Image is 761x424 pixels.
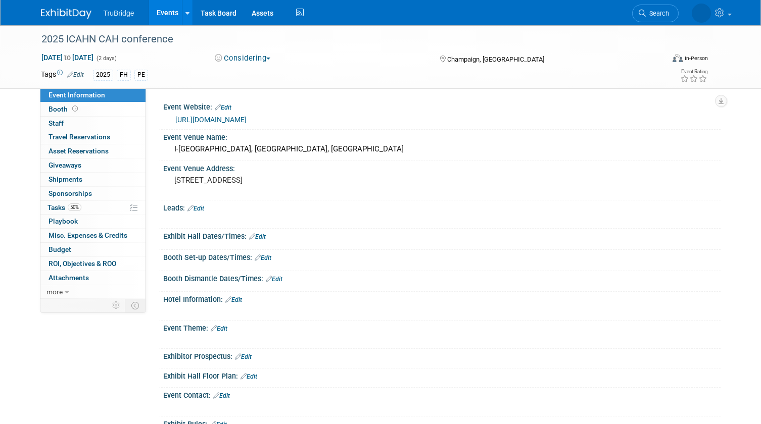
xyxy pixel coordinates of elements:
span: Misc. Expenses & Credits [49,231,127,239]
pre: [STREET_ADDRESS] [174,176,385,185]
a: Misc. Expenses & Credits [40,229,146,242]
span: Search [646,10,669,17]
td: Tags [41,69,84,81]
a: Edit [249,233,266,240]
a: Asset Reservations [40,144,146,158]
span: Booth [49,105,80,113]
span: Event Information [49,91,105,99]
div: PE [134,70,148,80]
div: 2025 ICAHN CAH conference [38,30,651,48]
a: Edit [255,254,271,261]
div: Leads: [163,200,721,214]
div: FH [117,70,131,80]
div: In-Person [684,55,708,62]
span: Booth not reserved yet [70,105,80,113]
a: ROI, Objectives & ROO [40,257,146,271]
a: Edit [211,325,227,332]
a: Edit [225,296,242,303]
span: Champaign, [GEOGRAPHIC_DATA] [447,56,544,63]
a: Edit [235,353,252,360]
span: 50% [68,203,81,211]
td: Toggle Event Tabs [125,299,146,312]
div: Event Contact: [163,388,721,401]
a: Booth [40,102,146,116]
span: Attachments [49,274,89,282]
div: 2025 [93,70,113,80]
a: Edit [266,276,282,283]
span: Budget [49,245,71,253]
span: Playbook [49,217,78,225]
img: Marg Louwagie [692,4,711,23]
span: ROI, Objectives & ROO [49,259,116,268]
a: Travel Reservations [40,130,146,144]
a: Giveaways [40,158,146,172]
a: Event Information [40,88,146,102]
button: Considering [211,53,274,64]
a: Edit [241,373,257,380]
div: Event Website: [163,99,721,113]
a: Edit [187,205,204,212]
div: Exhibit Hall Floor Plan: [163,368,721,382]
a: Shipments [40,173,146,186]
span: Tasks [47,203,81,211]
a: Staff [40,117,146,130]
span: (2 days) [96,55,117,62]
span: [DATE] [DATE] [41,53,94,62]
div: Event Theme: [163,321,721,334]
div: Event Venue Address: [163,161,721,174]
span: TruBridge [104,9,134,17]
span: Staff [49,119,64,127]
a: Budget [40,243,146,256]
a: Edit [215,104,231,111]
div: Booth Dismantle Dates/Times: [163,271,721,284]
a: Attachments [40,271,146,285]
img: Format-Inperson.png [673,54,683,62]
div: Booth Set-up Dates/Times: [163,250,721,263]
div: Event Format [609,52,708,68]
span: to [63,54,72,62]
a: Sponsorships [40,187,146,200]
div: I-[GEOGRAPHIC_DATA], [GEOGRAPHIC_DATA], [GEOGRAPHIC_DATA] [171,141,713,157]
a: Edit [67,71,84,78]
a: Search [632,5,679,22]
a: Edit [213,392,230,399]
td: Personalize Event Tab Strip [108,299,125,312]
span: Sponsorships [49,189,92,197]
img: ExhibitDay [41,9,91,19]
span: more [46,288,63,296]
span: Giveaways [49,161,81,169]
div: Event Venue Name: [163,130,721,142]
span: Travel Reservations [49,133,110,141]
div: Event Rating [680,69,707,74]
a: Playbook [40,215,146,228]
a: more [40,285,146,299]
div: Exhibitor Prospectus: [163,349,721,362]
span: Asset Reservations [49,147,109,155]
div: Exhibit Hall Dates/Times: [163,229,721,242]
a: Tasks50% [40,201,146,215]
a: [URL][DOMAIN_NAME] [175,116,247,124]
div: Hotel Information: [163,292,721,305]
span: Shipments [49,175,82,183]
